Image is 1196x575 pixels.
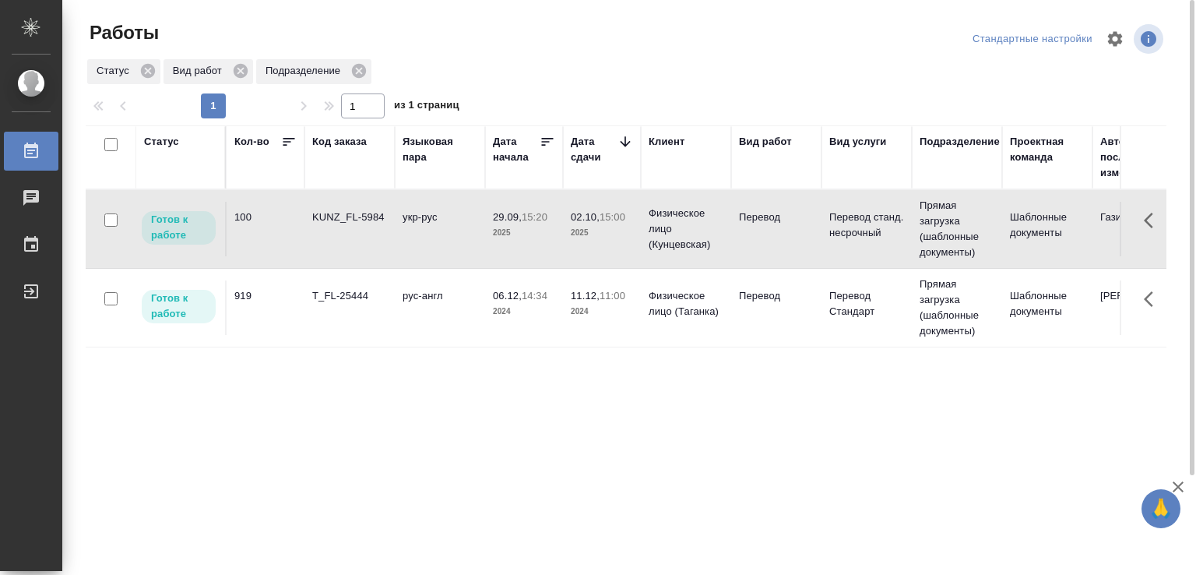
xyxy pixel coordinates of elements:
div: Дата начала [493,134,540,165]
td: [PERSON_NAME] [1092,280,1183,335]
td: 100 [227,202,304,256]
button: 🙏 [1141,489,1180,528]
p: 06.12, [493,290,522,302]
button: Здесь прячутся важные кнопки [1134,280,1172,318]
span: Работы [86,20,159,45]
td: рус-англ [395,280,485,335]
div: Кол-во [234,134,269,150]
p: 15:20 [522,211,547,223]
div: Проектная команда [1010,134,1085,165]
td: Прямая загрузка (шаблонные документы) [912,190,1002,268]
td: Прямая загрузка (шаблонные документы) [912,269,1002,347]
div: Вид услуги [829,134,887,150]
span: Посмотреть информацию [1134,24,1166,54]
div: Подразделение [920,134,1000,150]
p: 15:00 [600,211,625,223]
button: Здесь прячутся важные кнопки [1134,202,1172,239]
div: Языковая пара [403,134,477,165]
p: 2024 [571,304,633,319]
p: Физическое лицо (Таганка) [649,288,723,319]
div: Статус [144,134,179,150]
p: Перевод [739,288,814,304]
td: Шаблонные документы [1002,202,1092,256]
p: Готов к работе [151,212,206,243]
td: Газизов Ринат [1092,202,1183,256]
p: 11.12, [571,290,600,302]
span: Настроить таблицу [1096,20,1134,58]
p: Перевод [739,210,814,225]
td: Шаблонные документы [1002,280,1092,335]
p: Подразделение [266,63,346,79]
span: из 1 страниц [394,96,459,118]
div: Подразделение [256,59,371,84]
p: Перевод Стандарт [829,288,904,319]
p: 2024 [493,304,555,319]
td: 919 [227,280,304,335]
p: 02.10, [571,211,600,223]
div: Исполнитель может приступить к работе [140,288,217,325]
div: Вид работ [739,134,792,150]
p: Готов к работе [151,291,206,322]
div: Клиент [649,134,684,150]
p: Физическое лицо (Кунцевская) [649,206,723,252]
div: split button [969,27,1096,51]
div: KUNZ_FL-5984 [312,210,387,225]
div: Дата сдачи [571,134,617,165]
p: 2025 [571,225,633,241]
span: 🙏 [1148,492,1174,525]
div: Вид работ [164,59,253,84]
p: 11:00 [600,290,625,302]
p: Перевод станд. несрочный [829,210,904,241]
td: укр-рус [395,202,485,256]
div: T_FL-25444 [312,288,387,304]
div: Код заказа [312,134,367,150]
p: Вид работ [173,63,227,79]
p: 2025 [493,225,555,241]
div: Статус [87,59,160,84]
p: 29.09, [493,211,522,223]
p: 14:34 [522,290,547,302]
p: Статус [97,63,135,79]
div: Автор последнего изменения [1100,134,1175,181]
div: Исполнитель может приступить к работе [140,210,217,246]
